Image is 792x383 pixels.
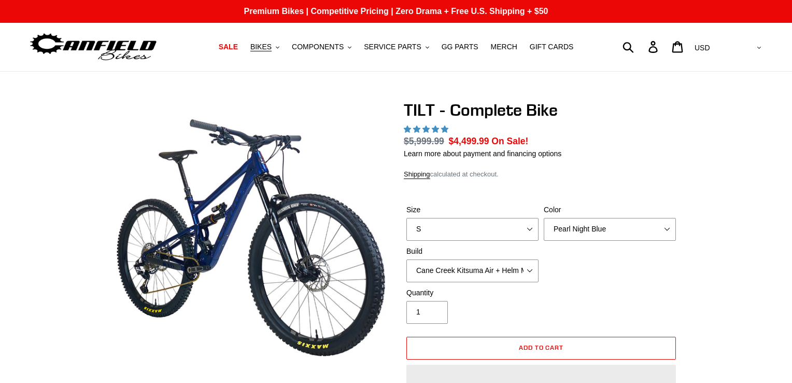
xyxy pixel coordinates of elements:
a: Shipping [404,170,430,179]
span: GG PARTS [442,43,478,51]
a: SALE [214,40,243,54]
span: Add to cart [519,344,564,351]
a: GIFT CARDS [525,40,579,54]
input: Search [628,35,655,58]
span: On Sale! [491,134,528,148]
span: SERVICE PARTS [364,43,421,51]
label: Quantity [406,288,539,298]
label: Size [406,204,539,215]
img: Canfield Bikes [29,31,158,63]
span: GIFT CARDS [530,43,574,51]
img: TILT - Complete Bike [116,102,386,373]
span: 5.00 stars [404,125,450,133]
s: $5,999.99 [404,136,444,146]
span: SALE [219,43,238,51]
label: Build [406,246,539,257]
button: BIKES [245,40,285,54]
a: Learn more about payment and financing options [404,149,561,158]
button: Add to cart [406,337,676,360]
h1: TILT - Complete Bike [404,100,678,120]
a: MERCH [486,40,522,54]
div: calculated at checkout. [404,169,678,180]
label: Color [544,204,676,215]
span: $4,499.99 [449,136,489,146]
button: COMPONENTS [287,40,357,54]
button: SERVICE PARTS [359,40,434,54]
span: BIKES [250,43,272,51]
a: GG PARTS [436,40,484,54]
span: COMPONENTS [292,43,344,51]
span: MERCH [491,43,517,51]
